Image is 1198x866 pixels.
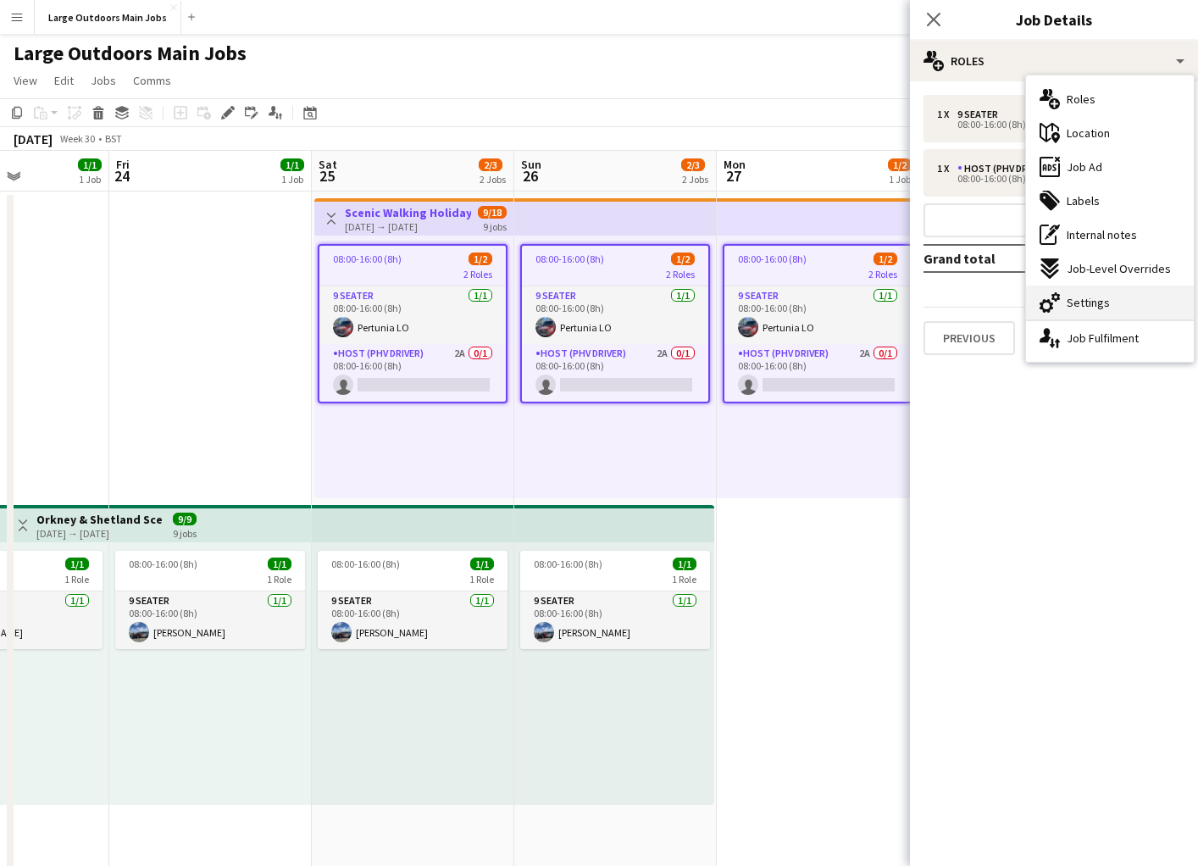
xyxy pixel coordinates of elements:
[923,321,1015,355] button: Previous
[480,173,506,186] div: 2 Jobs
[1067,295,1110,310] span: Settings
[173,525,197,540] div: 9 jobs
[65,558,89,570] span: 1/1
[521,157,541,172] span: Sun
[133,73,171,88] span: Comms
[79,173,101,186] div: 1 Job
[868,268,897,280] span: 2 Roles
[535,253,604,265] span: 08:00-16:00 (8h)
[520,551,710,649] app-job-card: 08:00-16:00 (8h)1/11 Role9 Seater1/108:00-16:00 (8h)[PERSON_NAME]
[1067,92,1095,107] span: Roles
[36,527,163,540] div: [DATE] → [DATE]
[319,157,337,172] span: Sat
[469,573,494,586] span: 1 Role
[345,220,471,233] div: [DATE] → [DATE]
[268,558,291,570] span: 1/1
[78,158,102,171] span: 1/1
[1067,227,1137,242] span: Internal notes
[91,73,116,88] span: Jobs
[56,132,98,145] span: Week 30
[681,158,705,171] span: 2/3
[666,268,695,280] span: 2 Roles
[479,158,502,171] span: 2/3
[129,558,197,570] span: 08:00-16:00 (8h)
[910,8,1198,31] h3: Job Details
[1067,261,1171,276] span: Job-Level Overrides
[318,244,507,403] app-job-card: 08:00-16:00 (8h)1/22 Roles9 Seater1/108:00-16:00 (8h)Pertunia LOHost (PHV Driver)2A0/108:00-16:00...
[114,166,130,186] span: 24
[910,41,1198,81] div: Roles
[36,512,163,527] h3: Orkney & Shetland Scenic
[116,157,130,172] span: Fri
[126,69,178,92] a: Comms
[724,286,911,344] app-card-role: 9 Seater1/108:00-16:00 (8h)Pertunia LO
[267,573,291,586] span: 1 Role
[469,253,492,265] span: 1/2
[463,268,492,280] span: 2 Roles
[724,344,911,402] app-card-role: Host (PHV Driver)2A0/108:00-16:00 (8h)
[333,253,402,265] span: 08:00-16:00 (8h)
[522,344,708,402] app-card-role: Host (PHV Driver)2A0/108:00-16:00 (8h)
[957,163,1057,175] div: Host (PHV Driver)
[519,166,541,186] span: 26
[937,163,957,175] div: 1 x
[318,591,507,649] app-card-role: 9 Seater1/108:00-16:00 (8h)[PERSON_NAME]
[319,286,506,344] app-card-role: 9 Seater1/108:00-16:00 (8h)Pertunia LO
[14,130,53,147] div: [DATE]
[672,573,696,586] span: 1 Role
[937,120,1153,129] div: 08:00-16:00 (8h)
[115,551,305,649] app-job-card: 08:00-16:00 (8h)1/11 Role9 Seater1/108:00-16:00 (8h)[PERSON_NAME]
[105,132,122,145] div: BST
[671,253,695,265] span: 1/2
[47,69,80,92] a: Edit
[1067,159,1102,175] span: Job Ad
[888,158,912,171] span: 1/2
[331,558,400,570] span: 08:00-16:00 (8h)
[723,244,912,403] app-job-card: 08:00-16:00 (8h)1/22 Roles9 Seater1/108:00-16:00 (8h)Pertunia LOHost (PHV Driver)2A0/108:00-16:00...
[318,551,507,649] app-job-card: 08:00-16:00 (8h)1/11 Role9 Seater1/108:00-16:00 (8h)[PERSON_NAME]
[35,1,181,34] button: Large Outdoors Main Jobs
[673,558,696,570] span: 1/1
[281,173,303,186] div: 1 Job
[1067,125,1110,141] span: Location
[889,173,911,186] div: 1 Job
[721,166,746,186] span: 27
[7,69,44,92] a: View
[483,219,507,233] div: 9 jobs
[280,158,304,171] span: 1/1
[64,573,89,586] span: 1 Role
[520,244,710,403] app-job-card: 08:00-16:00 (8h)1/22 Roles9 Seater1/108:00-16:00 (8h)Pertunia LOHost (PHV Driver)2A0/108:00-16:00...
[115,591,305,649] app-card-role: 9 Seater1/108:00-16:00 (8h)[PERSON_NAME]
[937,175,1153,183] div: 08:00-16:00 (8h)
[874,253,897,265] span: 1/2
[682,173,708,186] div: 2 Jobs
[14,41,247,66] h1: Large Outdoors Main Jobs
[724,157,746,172] span: Mon
[1067,193,1100,208] span: Labels
[345,205,471,220] h3: Scenic Walking Holiday - Exploring the [GEOGRAPHIC_DATA]
[957,108,1005,120] div: 9 Seater
[470,558,494,570] span: 1/1
[14,73,37,88] span: View
[173,513,197,525] span: 9/9
[520,591,710,649] app-card-role: 9 Seater1/108:00-16:00 (8h)[PERSON_NAME]
[84,69,123,92] a: Jobs
[923,203,1184,237] button: Add role
[534,558,602,570] span: 08:00-16:00 (8h)
[738,253,807,265] span: 08:00-16:00 (8h)
[923,245,1104,272] td: Grand total
[937,108,957,120] div: 1 x
[316,166,337,186] span: 25
[1026,321,1194,355] div: Job Fulfilment
[478,206,507,219] span: 9/18
[54,73,74,88] span: Edit
[319,344,506,402] app-card-role: Host (PHV Driver)2A0/108:00-16:00 (8h)
[522,286,708,344] app-card-role: 9 Seater1/108:00-16:00 (8h)Pertunia LO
